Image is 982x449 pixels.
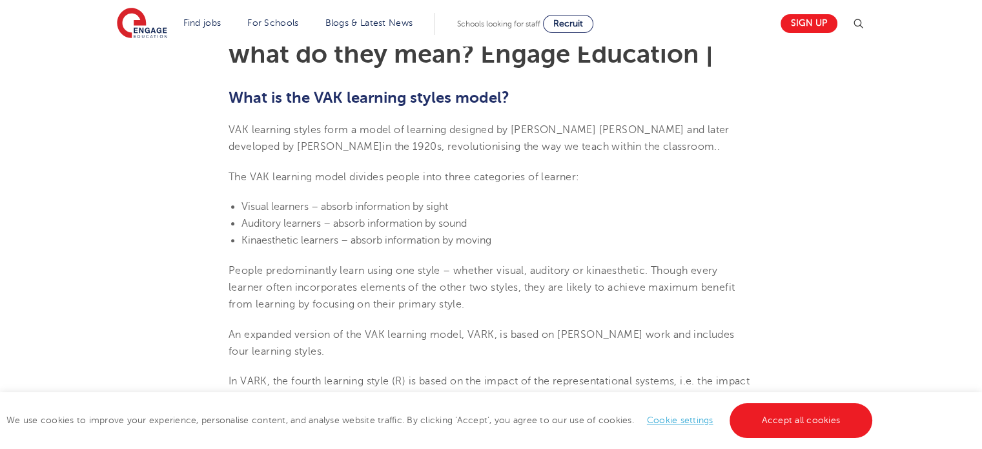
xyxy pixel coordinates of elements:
[229,16,753,67] h1: VAK learning styles: what are they and what do they mean? Engage Education |
[781,14,837,33] a: Sign up
[229,89,509,107] b: What is the VAK learning styles model?
[241,201,448,213] span: Visual learners – absorb information by sight
[229,124,730,152] span: VAK learning styles form a model of learning designed by [PERSON_NAME] [PERSON_NAME] and later de...
[241,218,467,229] span: Auditory learners – absorb information by sound
[229,329,734,357] span: An expanded version of the VAK learning model, VARK, is based on [PERSON_NAME] work and includes ...
[241,235,491,246] span: Kinaesthetic learners – absorb information by moving
[229,265,735,311] span: People predominantly learn using one style – whether visual, auditory or kinaesthetic. Though eve...
[229,375,750,404] span: In VARK, the fourth learning style (R) is based on the impact of the representational systems, i....
[229,171,579,183] span: The VAK learning model divides people into three categories of learner:
[325,18,413,28] a: Blogs & Latest News
[730,403,873,438] a: Accept all cookies
[117,8,167,40] img: Engage Education
[543,15,593,33] a: Recruit
[247,18,298,28] a: For Schools
[382,141,717,152] span: in the 1920s, revolutionising the way we teach within the classroom.
[457,19,540,28] span: Schools looking for staff
[553,19,583,28] span: Recruit
[183,18,221,28] a: Find jobs
[6,415,875,425] span: We use cookies to improve your experience, personalise content, and analyse website traffic. By c...
[647,415,713,425] a: Cookie settings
